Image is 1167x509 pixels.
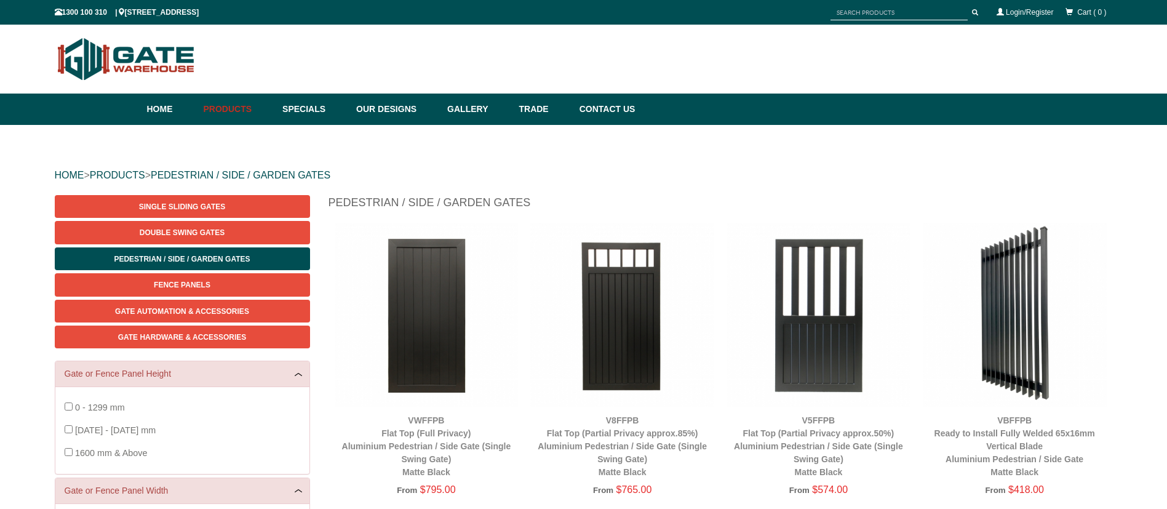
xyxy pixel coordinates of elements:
[197,94,277,125] a: Products
[812,484,848,495] span: $574.00
[55,300,310,323] a: Gate Automation & Accessories
[114,255,250,263] span: Pedestrian / Side / Garden Gates
[830,5,968,20] input: SEARCH PRODUCTS
[329,195,1113,217] h1: Pedestrian / Side / Garden Gates
[151,170,330,180] a: PEDESTRIAN / SIDE / GARDEN GATES
[616,484,652,495] span: $765.00
[350,94,441,125] a: Our Designs
[118,333,247,342] span: Gate Hardware & Accessories
[276,94,350,125] a: Specials
[140,228,225,237] span: Double Swing Gates
[1006,8,1053,17] a: Login/Register
[397,486,417,495] span: From
[75,425,156,435] span: [DATE] - [DATE] mm
[154,281,210,289] span: Fence Panels
[789,486,810,495] span: From
[75,403,125,412] span: 0 - 1299 mm
[342,415,511,477] a: VWFFPBFlat Top (Full Privacy)Aluminium Pedestrian / Side Gate (Single Swing Gate)Matte Black
[115,307,249,316] span: Gate Automation & Accessories
[512,94,573,125] a: Trade
[55,221,310,244] a: Double Swing Gates
[985,486,1005,495] span: From
[593,486,613,495] span: From
[55,273,310,296] a: Fence Panels
[55,8,199,17] span: 1300 100 310 | [STREET_ADDRESS]
[65,484,300,497] a: Gate or Fence Panel Width
[441,94,512,125] a: Gallery
[1077,8,1106,17] span: Cart ( 0 )
[75,448,148,458] span: 1600 mm & Above
[55,326,310,348] a: Gate Hardware & Accessories
[530,223,714,407] img: V8FFPB - Flat Top (Partial Privacy approx.85%) - Aluminium Pedestrian / Side Gate (Single Swing G...
[139,202,225,211] span: Single Sliding Gates
[734,415,903,477] a: V5FFPBFlat Top (Partial Privacy approx.50%)Aluminium Pedestrian / Side Gate (Single Swing Gate)Ma...
[420,484,456,495] span: $795.00
[538,415,707,477] a: V8FFPBFlat Top (Partial Privacy approx.85%)Aluminium Pedestrian / Side Gate (Single Swing Gate)Ma...
[55,195,310,218] a: Single Sliding Gates
[90,170,145,180] a: PRODUCTS
[55,31,198,87] img: Gate Warehouse
[727,223,910,407] img: V5FFPB - Flat Top (Partial Privacy approx.50%) - Aluminium Pedestrian / Side Gate (Single Swing G...
[147,94,197,125] a: Home
[65,367,300,380] a: Gate or Fence Panel Height
[934,415,1095,477] a: VBFFPBReady to Install Fully Welded 65x16mm Vertical BladeAluminium Pedestrian / Side GateMatte B...
[55,156,1113,195] div: > >
[1008,484,1044,495] span: $418.00
[55,247,310,270] a: Pedestrian / Side / Garden Gates
[923,223,1107,407] img: VBFFPB - Ready to Install Fully Welded 65x16mm Vertical Blade - Aluminium Pedestrian / Side Gate ...
[55,170,84,180] a: HOME
[335,223,519,407] img: VWFFPB - Flat Top (Full Privacy) - Aluminium Pedestrian / Side Gate (Single Swing Gate) - Matte B...
[573,94,635,125] a: Contact Us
